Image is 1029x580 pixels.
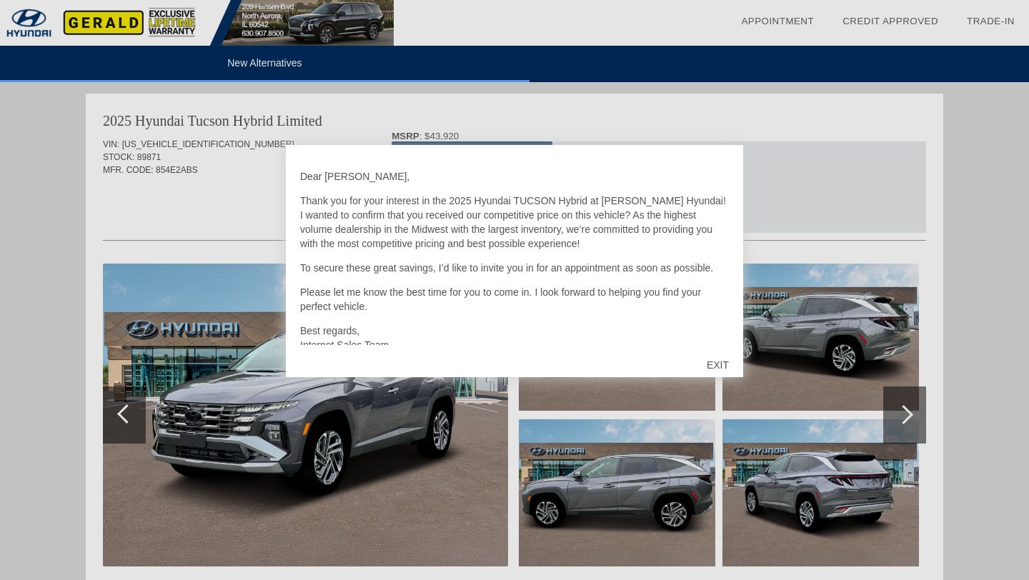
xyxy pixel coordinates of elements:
p: Best regards, Internet Sales Team [PERSON_NAME] [300,324,729,366]
a: Trade-In [967,16,1015,26]
p: Dear [PERSON_NAME], [300,169,729,184]
p: To secure these great savings, I’d like to invite you in for an appointment as soon as possible. [300,261,729,275]
p: Thank you for your interest in the 2025 Hyundai TUCSON Hybrid at [PERSON_NAME] Hyundai! I wanted ... [300,194,729,251]
div: EXIT [692,344,743,386]
a: Credit Approved [842,16,938,26]
p: Please let me know the best time for you to come in. I look forward to helping you find your perf... [300,285,729,314]
a: Appointment [741,16,814,26]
